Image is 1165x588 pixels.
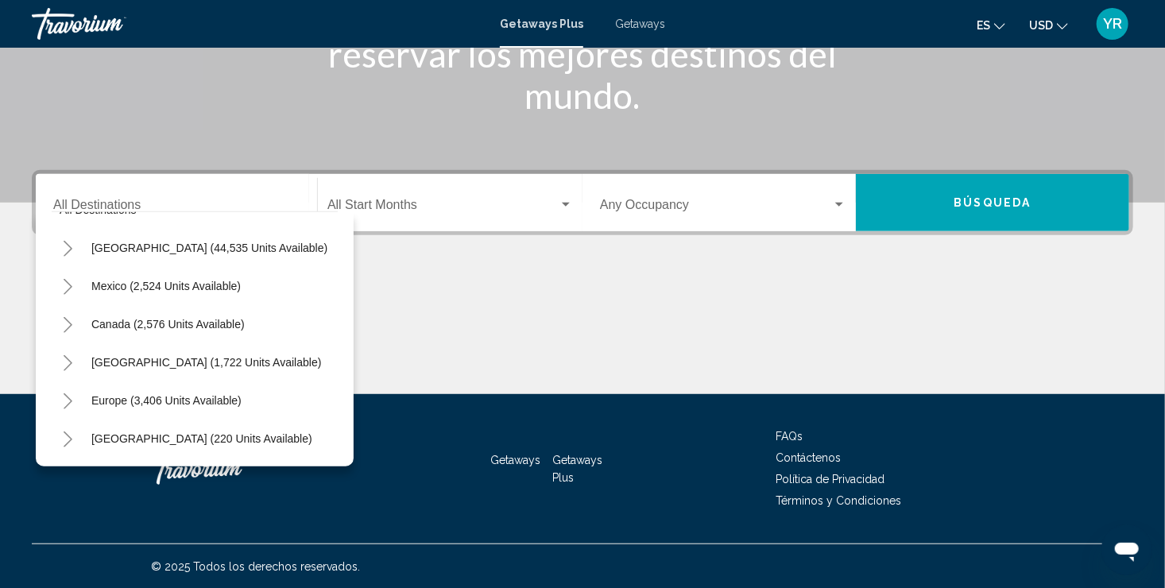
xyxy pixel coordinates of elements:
[32,8,484,40] a: Travorium
[977,19,990,32] span: es
[52,385,83,416] button: Toggle Europe (3,406 units available)
[977,14,1005,37] button: Change language
[36,174,1129,231] div: Search widget
[91,318,245,331] span: Canada (2,576 units available)
[52,308,83,340] button: Toggle Canada (2,576 units available)
[91,432,312,445] span: [GEOGRAPHIC_DATA] (220 units available)
[1029,14,1068,37] button: Change currency
[776,494,901,507] a: Términos y Condiciones
[1103,16,1122,32] span: YR
[151,560,360,573] span: © 2025 Todos los derechos reservados.
[1101,524,1152,575] iframe: Button to launch messaging window
[52,232,83,264] button: Toggle United States (44,535 units available)
[52,346,83,378] button: Toggle Caribbean & Atlantic Islands (1,722 units available)
[83,344,329,381] button: [GEOGRAPHIC_DATA] (1,722 units available)
[856,174,1129,231] button: Búsqueda
[91,242,327,254] span: [GEOGRAPHIC_DATA] (44,535 units available)
[83,382,250,419] button: Europe (3,406 units available)
[1092,7,1133,41] button: User Menu
[553,454,603,484] a: Getaways Plus
[52,270,83,302] button: Toggle Mexico (2,524 units available)
[83,268,249,304] button: Mexico (2,524 units available)
[776,473,884,485] a: Política de Privacidad
[52,423,83,455] button: Toggle Australia (220 units available)
[490,454,540,466] a: Getaways
[83,420,320,457] button: [GEOGRAPHIC_DATA] (220 units available)
[776,430,803,443] a: FAQs
[954,197,1031,210] span: Búsqueda
[91,356,321,369] span: [GEOGRAPHIC_DATA] (1,722 units available)
[83,306,253,342] button: Canada (2,576 units available)
[91,394,242,407] span: Europe (3,406 units available)
[500,17,583,30] a: Getaways Plus
[615,17,665,30] a: Getaways
[83,230,335,266] button: [GEOGRAPHIC_DATA] (44,535 units available)
[776,451,841,464] a: Contáctenos
[151,445,310,493] a: Travorium
[91,280,241,292] span: Mexico (2,524 units available)
[1029,19,1053,32] span: USD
